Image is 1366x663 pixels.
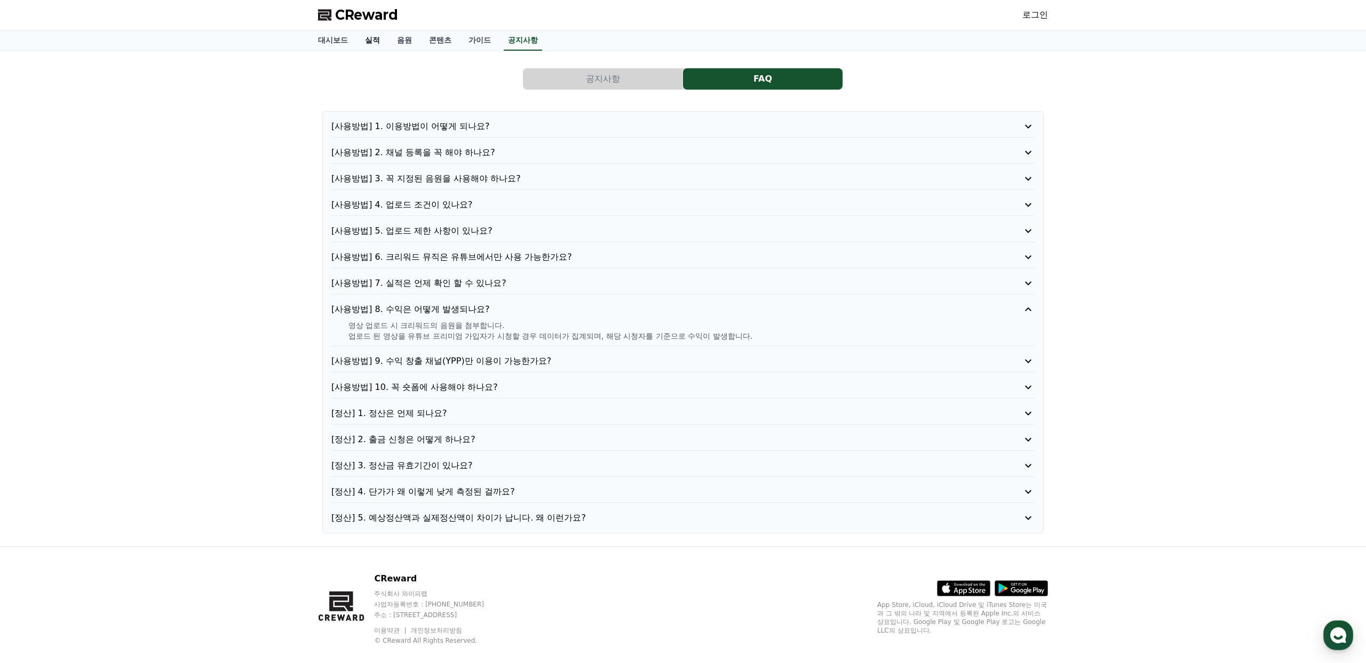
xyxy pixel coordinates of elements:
[331,251,1035,263] button: [사용방법] 6. 크리워드 뮤직은 유튜브에서만 사용 가능한가요?
[460,30,499,51] a: 가이드
[165,354,178,363] span: 설정
[523,68,682,90] button: 공지사항
[331,146,979,159] p: [사용방법] 2. 채널 등록을 꼭 해야 하나요?
[335,6,398,23] span: CReward
[331,277,979,290] p: [사용방법] 7. 실적은 언제 확인 할 수 있나요?
[374,611,504,619] p: 주소 : [STREET_ADDRESS]
[331,303,1035,316] button: [사용방법] 8. 수익은 어떻게 발생되나요?
[318,6,398,23] a: CReward
[331,303,979,316] p: [사용방법] 8. 수익은 어떻게 발생되나요?
[331,407,1035,420] button: [정산] 1. 정산은 언제 되나요?
[331,172,979,185] p: [사용방법] 3. 꼭 지정된 음원을 사용해야 하나요?
[331,459,979,472] p: [정산] 3. 정산금 유효기간이 있나요?
[331,381,979,394] p: [사용방법] 10. 꼭 숏폼에 사용해야 하나요?
[420,30,460,51] a: 콘텐츠
[374,627,408,634] a: 이용약관
[331,225,1035,237] button: [사용방법] 5. 업로드 제한 사항이 있나요?
[331,433,979,446] p: [정산] 2. 출금 신청은 어떻게 하나요?
[504,30,542,51] a: 공지사항
[331,433,1035,446] button: [정산] 2. 출금 신청은 어떻게 하나요?
[388,30,420,51] a: 음원
[331,485,1035,498] button: [정산] 4. 단가가 왜 이렇게 낮게 측정된 걸까요?
[331,225,979,237] p: [사용방법] 5. 업로드 제한 사항이 있나요?
[331,198,1035,211] button: [사용방법] 4. 업로드 조건이 있나요?
[374,589,504,598] p: 주식회사 와이피랩
[331,459,1035,472] button: [정산] 3. 정산금 유효기간이 있나요?
[331,172,1035,185] button: [사용방법] 3. 꼭 지정된 음원을 사용해야 하나요?
[331,407,979,420] p: [정산] 1. 정산은 언제 되나요?
[331,251,979,263] p: [사용방법] 6. 크리워드 뮤직은 유튜브에서만 사용 가능한가요?
[331,120,1035,133] button: [사용방법] 1. 이용방법이 어떻게 되나요?
[683,68,843,90] button: FAQ
[331,512,979,524] p: [정산] 5. 예상정산액과 실제정산액이 차이가 납니다. 왜 이런가요?
[98,355,110,363] span: 대화
[331,355,979,368] p: [사용방법] 9. 수익 창출 채널(YPP)만 이용이 가능한가요?
[374,636,504,645] p: © CReward All Rights Reserved.
[348,331,1035,341] p: 업로드 된 영상을 유튜브 프리미엄 가입자가 시청할 경우 데이터가 집계되며, 해당 시청자를 기준으로 수익이 발생합니다.
[3,338,70,365] a: 홈
[374,572,504,585] p: CReward
[331,198,979,211] p: [사용방법] 4. 업로드 조건이 있나요?
[331,146,1035,159] button: [사용방법] 2. 채널 등록을 꼭 해야 하나요?
[309,30,356,51] a: 대시보드
[331,381,1035,394] button: [사용방법] 10. 꼭 숏폼에 사용해야 하나요?
[411,627,462,634] a: 개인정보처리방침
[1022,9,1048,21] a: 로그인
[348,320,1035,331] p: 영상 업로드 시 크리워드의 음원을 첨부합니다.
[331,277,1035,290] button: [사용방법] 7. 실적은 언제 확인 할 수 있나요?
[331,512,1035,524] button: [정산] 5. 예상정산액과 실제정산액이 차이가 납니다. 왜 이런가요?
[138,338,205,365] a: 설정
[374,600,504,609] p: 사업자등록번호 : [PHONE_NUMBER]
[331,120,979,133] p: [사용방법] 1. 이용방법이 어떻게 되나요?
[877,601,1048,635] p: App Store, iCloud, iCloud Drive 및 iTunes Store는 미국과 그 밖의 나라 및 지역에서 등록된 Apple Inc.의 서비스 상표입니다. Goo...
[34,354,40,363] span: 홈
[70,338,138,365] a: 대화
[331,355,1035,368] button: [사용방법] 9. 수익 창출 채널(YPP)만 이용이 가능한가요?
[356,30,388,51] a: 실적
[331,485,979,498] p: [정산] 4. 단가가 왜 이렇게 낮게 측정된 걸까요?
